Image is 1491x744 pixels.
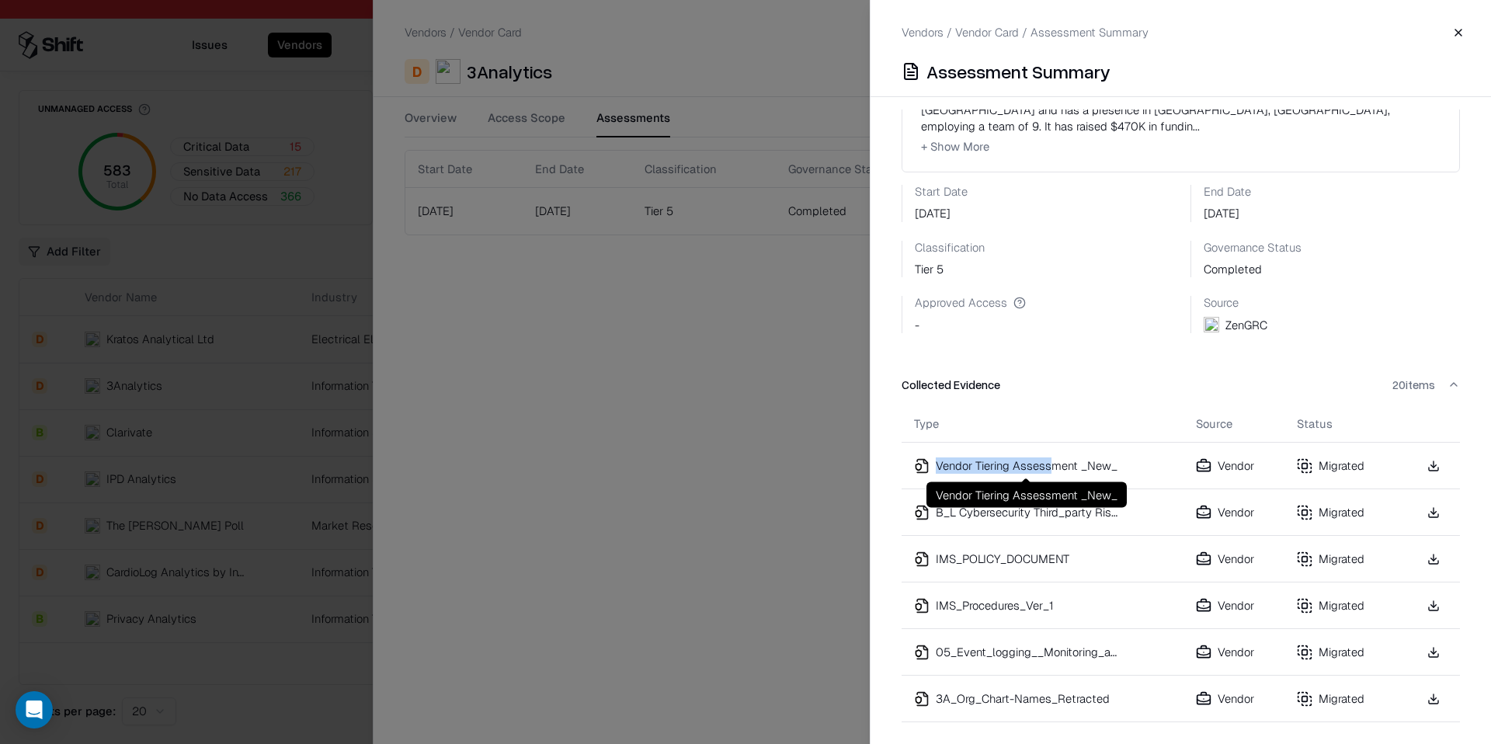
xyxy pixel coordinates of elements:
[936,690,1110,707] button: 3A_Org_Chart-Names_Retracted
[1297,504,1384,520] div: Migrated
[915,185,968,199] div: Start Date
[1196,457,1272,474] div: Vendor
[1196,644,1272,660] div: Vendor
[1297,690,1384,707] div: Migrated
[1196,597,1272,614] div: Vendor
[921,68,1441,159] div: 3Analytics is a healthcare-focused AI and machine learning analytics company that specializes in ...
[1225,317,1267,333] div: ZenGRC
[902,364,1460,405] button: Collected Evidence20items
[902,24,1149,40] p: Vendors / Vendor Card / Assessment Summary
[926,59,1110,84] div: Assessment Summary
[1204,185,1251,222] div: [DATE]
[1373,377,1435,393] div: 20 items
[1297,551,1384,567] div: Migrated
[914,415,939,432] div: Type
[1204,317,1219,332] img: zengrc.com
[1193,119,1200,134] span: ...
[1204,241,1302,255] div: Governance Status
[915,296,1026,310] div: Approved Access
[936,644,1122,660] button: 05_Event_logging__Monitoring_and_Auditing_Policy
[921,139,989,154] span: + Show More
[1196,690,1272,707] div: Vendor
[936,597,1054,614] button: IMS_Procedures_Ver_1
[936,551,1069,567] button: IMS_POLICY_DOCUMENT
[915,241,985,255] div: Classification
[915,241,985,278] div: Tier 5
[902,377,1000,393] div: Collected Evidence
[1297,415,1333,432] div: Status
[915,185,968,222] div: [DATE]
[1196,504,1272,520] div: Vendor
[1204,261,1262,277] div: Completed
[1196,551,1272,567] div: Vendor
[921,134,989,159] button: + Show More
[1196,415,1232,432] div: Source
[1204,296,1267,310] div: Source
[915,296,1026,333] div: -
[1204,185,1251,199] div: End Date
[936,504,1122,520] button: B_L Cybersecurity Third_party Risk Assessment 03_2024
[1297,457,1384,474] div: Migrated
[1297,644,1384,660] div: Migrated
[936,457,1117,474] button: Vendor Tiering Assessment _New_
[1297,597,1384,614] div: Migrated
